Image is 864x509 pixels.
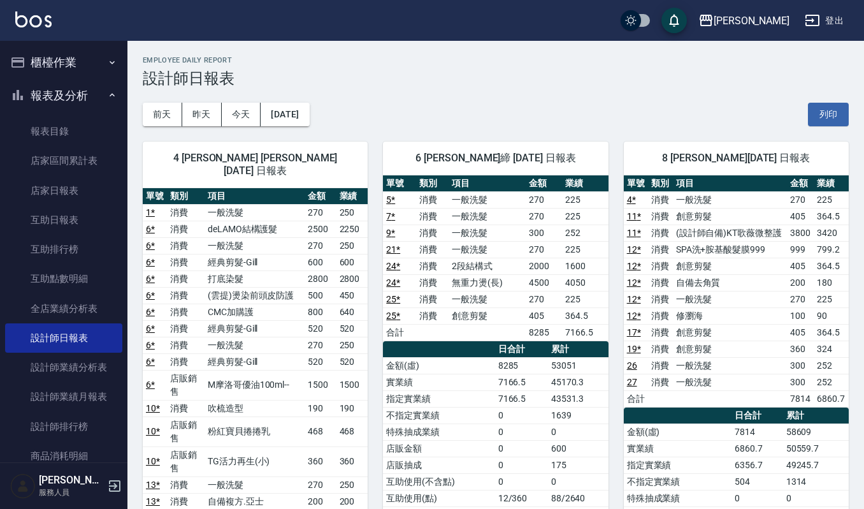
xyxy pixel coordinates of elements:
td: 0 [495,424,548,440]
td: 消費 [416,225,449,241]
td: 250 [336,476,368,493]
td: 消費 [648,291,673,307]
td: 43531.3 [548,390,608,407]
td: 消費 [416,191,449,208]
td: 一般洗髮 [673,374,787,390]
td: 49245.7 [783,457,849,473]
td: 300 [787,374,814,390]
button: 櫃檯作業 [5,46,122,79]
td: 7814 [787,390,814,407]
td: 3800 [787,225,814,241]
td: 消費 [416,208,449,225]
td: 一般洗髮 [205,337,305,353]
table: a dense table [624,175,849,408]
td: 50559.7 [783,440,849,457]
td: 405 [787,258,814,274]
td: 270 [305,204,336,221]
td: 店販金額 [383,440,494,457]
button: 昨天 [182,103,222,126]
td: 消費 [416,258,449,274]
td: 粉紅寶貝捲捲乳 [205,417,305,446]
td: 一般洗髮 [449,191,526,208]
td: 6356.7 [731,457,782,473]
a: 全店業績分析表 [5,294,122,323]
td: 0 [495,407,548,424]
span: 4 [PERSON_NAME] [PERSON_NAME] [DATE] 日報表 [158,152,352,177]
td: 2250 [336,221,368,237]
td: 58609 [783,424,849,440]
td: 520 [336,320,368,337]
td: 405 [526,307,562,324]
td: 520 [305,320,336,337]
td: 270 [787,291,814,307]
p: 服務人員 [39,487,104,498]
th: 金額 [526,175,562,192]
td: 消費 [648,241,673,258]
h5: [PERSON_NAME] [39,474,104,487]
td: 店販抽成 [383,457,494,473]
td: 消費 [416,307,449,324]
td: 店販銷售 [167,446,205,476]
td: 4500 [526,274,562,291]
a: 設計師排行榜 [5,412,122,441]
td: 7166.5 [495,390,548,407]
div: [PERSON_NAME] [714,13,789,29]
th: 類別 [416,175,449,192]
img: Logo [15,11,52,27]
td: 消費 [648,307,673,324]
td: 225 [562,191,608,208]
td: 經典剪髮-Gill [205,254,305,270]
td: 一般洗髮 [449,225,526,241]
h3: 設計師日報表 [143,70,849,87]
td: 360 [787,341,814,357]
td: 252 [562,225,608,241]
td: 消費 [167,254,205,270]
td: 600 [336,254,368,270]
td: 799.2 [814,241,849,258]
button: [PERSON_NAME] [693,8,795,34]
td: 創意剪髮 [673,208,787,225]
td: 252 [814,357,849,374]
td: 270 [526,208,562,225]
td: 實業績 [624,440,732,457]
td: 2000 [526,258,562,274]
td: 8285 [526,324,562,341]
td: 一般洗髮 [205,237,305,254]
th: 日合計 [495,341,548,358]
a: 互助點數明細 [5,264,122,293]
td: 999 [787,241,814,258]
span: 6 [PERSON_NAME]締 [DATE] 日報表 [398,152,593,165]
td: 消費 [416,291,449,307]
td: 225 [562,208,608,225]
td: 520 [305,353,336,370]
td: 225 [814,291,849,307]
button: 今天 [222,103,261,126]
td: 190 [305,400,336,417]
td: 一般洗髮 [449,241,526,258]
td: 1500 [305,370,336,400]
td: 1500 [336,370,368,400]
button: [DATE] [261,103,309,126]
a: 設計師日報表 [5,323,122,353]
td: 0 [495,440,548,457]
td: 金額(虛) [383,357,494,374]
td: 合計 [383,324,415,341]
td: 2500 [305,221,336,237]
td: 7166.5 [495,374,548,390]
td: 合計 [624,390,649,407]
td: 店販銷售 [167,370,205,400]
td: 消費 [167,353,205,370]
td: 指定實業績 [624,457,732,473]
td: 520 [336,353,368,370]
td: 創意剪髮 [673,324,787,341]
td: 100 [787,307,814,324]
td: 1600 [562,258,608,274]
td: 364.5 [562,307,608,324]
a: 店家區間累計表 [5,146,122,175]
th: 單號 [383,175,415,192]
td: 消費 [648,225,673,241]
td: 消費 [648,324,673,341]
td: 0 [495,473,548,490]
td: 吹梳造型 [205,400,305,417]
td: 364.5 [814,208,849,225]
